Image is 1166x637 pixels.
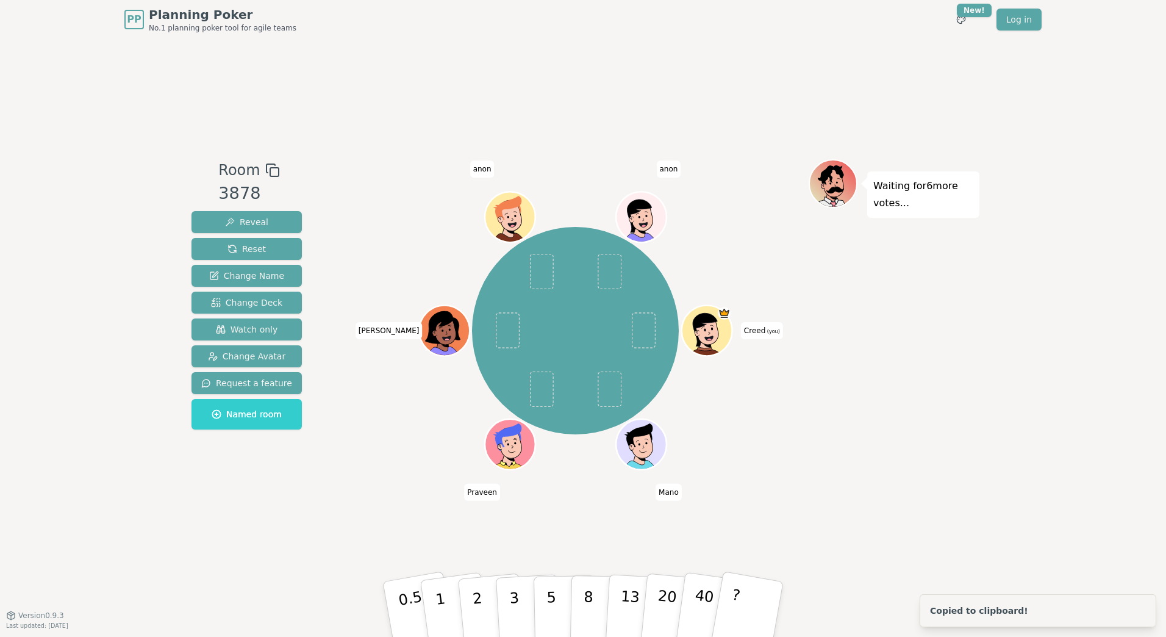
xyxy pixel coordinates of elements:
span: Click to change your name [470,160,495,178]
span: Click to change your name [656,484,682,501]
span: Change Name [209,270,284,282]
span: Reveal [225,216,268,228]
span: Change Deck [211,297,282,309]
span: Request a feature [201,377,292,389]
span: Watch only [216,323,278,336]
div: New! [957,4,992,17]
span: Version 0.9.3 [18,611,64,621]
p: Waiting for 6 more votes... [873,178,973,212]
div: 3878 [218,181,279,206]
span: PP [127,12,141,27]
span: Click to change your name [464,484,500,501]
button: Change Avatar [191,345,302,367]
button: Reset [191,238,302,260]
span: Reset [227,243,266,255]
span: Room [218,159,260,181]
span: Planning Poker [149,6,296,23]
button: Click to change your avatar [683,307,731,354]
span: Change Avatar [208,350,286,362]
span: Click to change your name [656,160,681,178]
span: Last updated: [DATE] [6,622,68,629]
button: Change Name [191,265,302,287]
span: Creed is the host [718,307,731,320]
span: Click to change your name [356,322,423,339]
button: Change Deck [191,292,302,314]
button: New! [950,9,972,31]
button: Named room [191,399,302,430]
button: Watch only [191,318,302,340]
span: No.1 planning poker tool for agile teams [149,23,296,33]
span: Named room [212,408,282,420]
a: PPPlanning PokerNo.1 planning poker tool for agile teams [124,6,296,33]
button: Request a feature [191,372,302,394]
span: (you) [765,329,780,334]
a: Log in [996,9,1042,31]
button: Version0.9.3 [6,611,64,621]
span: Click to change your name [741,322,783,339]
div: Copied to clipboard! [930,605,1028,617]
button: Reveal [191,211,302,233]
